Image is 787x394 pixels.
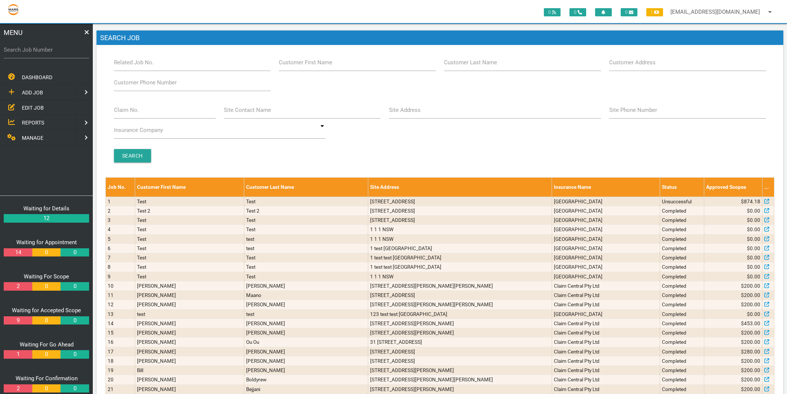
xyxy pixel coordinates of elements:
a: 0 [61,248,89,257]
span: $874.18 [741,198,760,205]
td: Claim Central Pty Ltd [552,291,660,300]
a: 0 [61,350,89,359]
td: 16 [106,338,135,347]
th: ... [762,178,774,197]
span: $280.00 [741,348,760,355]
td: Test [135,197,244,206]
td: Claim Central Pty Ltd [552,356,660,365]
td: Unsuccessful [660,197,704,206]
td: 18 [106,356,135,365]
span: $200.00 [741,338,760,346]
span: $0.00 [747,245,760,252]
td: Completed [660,225,704,234]
a: 0 [32,350,61,359]
span: $0.00 [747,310,760,318]
td: Test [135,272,244,281]
label: Customer Last Name [444,58,497,67]
td: 14 [106,319,135,328]
td: 9 [106,272,135,281]
td: [GEOGRAPHIC_DATA] [552,216,660,225]
span: $200.00 [741,301,760,308]
a: Waiting for Appointment [16,239,77,246]
img: s3file [7,4,19,16]
td: [PERSON_NAME] [135,281,244,290]
td: test [244,243,368,253]
th: Insurance Name [552,178,660,197]
td: [STREET_ADDRESS][PERSON_NAME] [368,328,552,338]
td: Claim Central Pty Ltd [552,347,660,356]
td: Completed [660,384,704,394]
td: Completed [660,216,704,225]
td: [STREET_ADDRESS] [368,216,552,225]
span: $453.00 [741,320,760,327]
a: 0 [61,316,89,325]
span: $0.00 [747,216,760,224]
td: test [244,309,368,319]
a: 1 [4,350,32,359]
td: Test [244,253,368,262]
td: Test [135,225,244,234]
span: $0.00 [747,226,760,233]
span: $200.00 [741,291,760,299]
td: [PERSON_NAME] [135,319,244,328]
td: [STREET_ADDRESS] [368,356,552,365]
span: REPORTS [22,120,44,126]
td: [GEOGRAPHIC_DATA] [552,243,660,253]
td: Completed [660,356,704,365]
td: 11 [106,291,135,300]
th: Approved Scopes [704,178,762,197]
td: Completed [660,300,704,309]
h1: Search Job [97,30,783,45]
label: Customer Phone Number [114,78,177,87]
td: test [244,234,368,243]
td: [GEOGRAPHIC_DATA] [552,309,660,319]
td: [PERSON_NAME] [244,319,368,328]
td: 1 1 1 NSW [368,272,552,281]
td: Claim Central Pty Ltd [552,384,660,394]
label: Search Job Number [4,46,89,54]
label: Site Contact Name [224,106,271,114]
td: 5 [106,234,135,243]
td: [PERSON_NAME] [244,300,368,309]
td: 1 1 1 NSW [368,225,552,234]
td: Completed [660,319,704,328]
td: [PERSON_NAME] [135,384,244,394]
span: MANAGE [22,135,43,141]
td: [PERSON_NAME] [135,375,244,384]
td: [GEOGRAPHIC_DATA] [552,272,660,281]
a: 0 [32,282,61,291]
td: Bill [135,366,244,375]
a: 9 [4,316,32,325]
label: Site Address [389,106,421,114]
td: Test [244,262,368,272]
span: EDIT JOB [22,104,44,110]
span: 0 [621,8,637,16]
td: 1 test test [GEOGRAPHIC_DATA] [368,253,552,262]
td: Boldyrew [244,375,368,384]
span: $200.00 [741,366,760,374]
th: Site Address [368,178,552,197]
input: Search [114,149,151,162]
td: 1 [106,197,135,206]
span: $0.00 [747,273,760,280]
span: $0.00 [747,235,760,243]
td: Completed [660,291,704,300]
td: 2 [106,206,135,215]
a: 0 [32,384,61,393]
td: Claim Central Pty Ltd [552,319,660,328]
a: 0 [32,316,61,325]
td: Claim Central Pty Ltd [552,328,660,338]
td: [PERSON_NAME] [135,291,244,300]
td: Test [244,216,368,225]
span: 1 [646,8,663,16]
a: 12 [4,214,89,223]
td: [PERSON_NAME] [135,356,244,365]
td: 7 [106,253,135,262]
td: [GEOGRAPHIC_DATA] [552,262,660,272]
td: [PERSON_NAME] [135,300,244,309]
td: [GEOGRAPHIC_DATA] [552,225,660,234]
span: 0 [569,8,586,16]
a: 14 [4,248,32,257]
span: $200.00 [741,282,760,290]
td: 15 [106,328,135,338]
